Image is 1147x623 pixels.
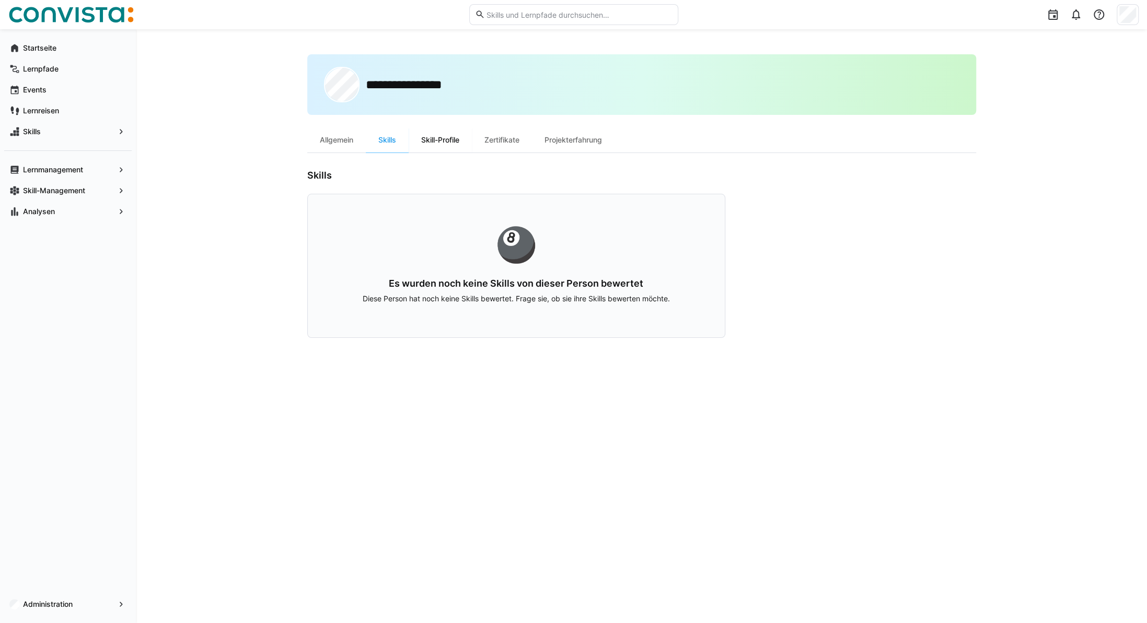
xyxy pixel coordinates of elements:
p: Diese Person hat noch keine Skills bewertet. Frage sie, ob sie ihre Skills bewerten möchte. [341,293,691,304]
div: Skill-Profile [409,127,472,152]
h3: Skills [307,170,725,181]
div: Skills [366,127,409,152]
div: Projekterfahrung [532,127,615,152]
div: Zertifikate [472,127,532,152]
div: 🎱 [341,228,691,261]
h3: Es wurden noch keine Skills von dieser Person bewertet [341,278,691,289]
div: Allgemein [307,127,366,152]
input: Skills und Lernpfade durchsuchen… [485,10,672,19]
